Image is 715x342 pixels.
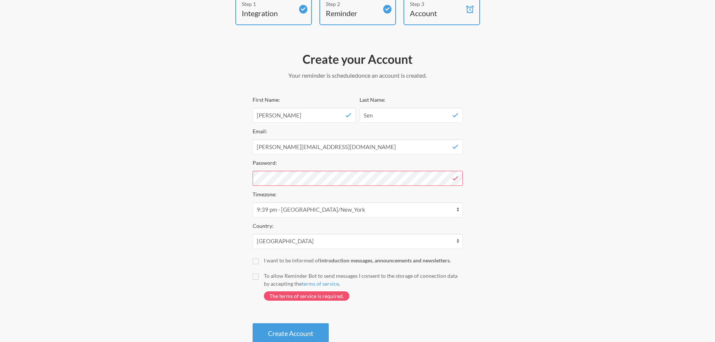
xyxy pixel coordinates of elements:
[320,257,451,264] strong: introduction messages, announcements and newsletters.
[253,128,267,134] label: Email:
[360,96,385,103] label: Last Name:
[264,256,463,264] div: I want to be informed of
[253,71,463,80] p: Your reminder is scheduled once an account is created.
[264,291,349,301] span: The terms of service is required.
[253,191,277,197] label: Timezone:
[253,223,274,229] label: Country:
[242,8,294,18] h4: Integration
[253,96,280,103] label: First Name:
[253,160,277,166] label: Password:
[253,258,259,264] input: I want to be informed ofintroduction messages, announcements and newsletters.
[264,272,463,288] div: To allow Reminder Bot to send messages I consent to the storage of connection data by accepting t...
[302,280,339,287] a: terms of service
[253,51,463,67] h2: Create your Account
[410,8,462,18] h4: Account
[253,274,259,280] input: To allow Reminder Bot to send messages I consent to the storage of connection data by accepting t...
[326,8,378,18] h4: Reminder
